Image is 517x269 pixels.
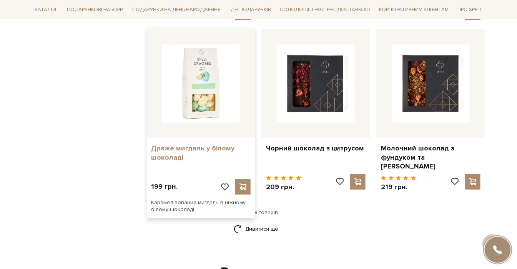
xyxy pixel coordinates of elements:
span: Каталог [32,4,61,16]
a: Молочний шоколад з фундуком та [PERSON_NAME] [381,144,480,171]
a: Дивитися ще [234,222,284,236]
a: Солодощі з експрес-доставкою [277,3,373,16]
span: Подарункові набори [64,4,126,16]
span: Подарунки на День народження [129,4,224,16]
p: 199 грн. [151,182,178,191]
p: 209 грн. [266,183,301,191]
div: Карамелізований мигдаль в ніжному білому шоколаді... [147,195,256,218]
a: Чорний шоколад з цитрусом [266,144,366,153]
span: Ідеї подарунків [226,4,274,16]
a: Драже мигдаль у білому шоколаді [151,144,251,162]
div: 32 з 68 товарів [29,209,489,216]
p: 219 грн. [381,183,416,191]
span: Про Spell [454,4,485,16]
a: Корпоративним клієнтам [376,3,452,16]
